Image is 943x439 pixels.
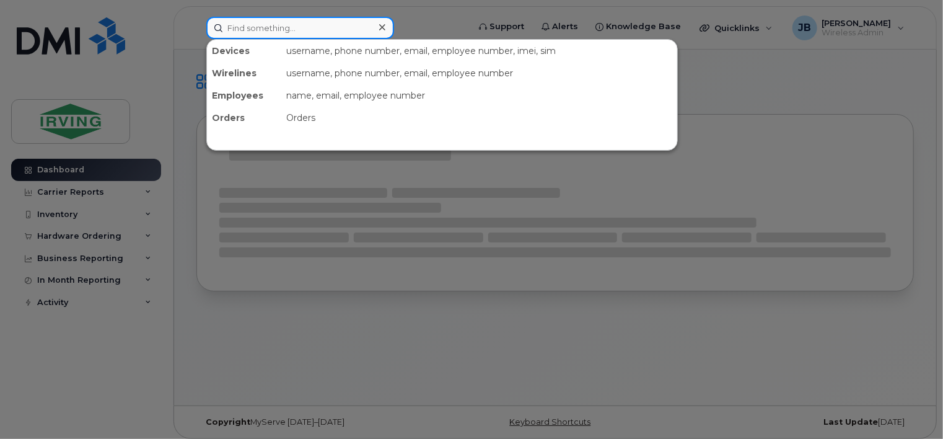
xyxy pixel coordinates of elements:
[281,40,677,62] div: username, phone number, email, employee number, imei, sim
[281,62,677,84] div: username, phone number, email, employee number
[207,62,281,84] div: Wirelines
[207,107,281,129] div: Orders
[281,107,677,129] div: Orders
[207,84,281,107] div: Employees
[207,40,281,62] div: Devices
[281,84,677,107] div: name, email, employee number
